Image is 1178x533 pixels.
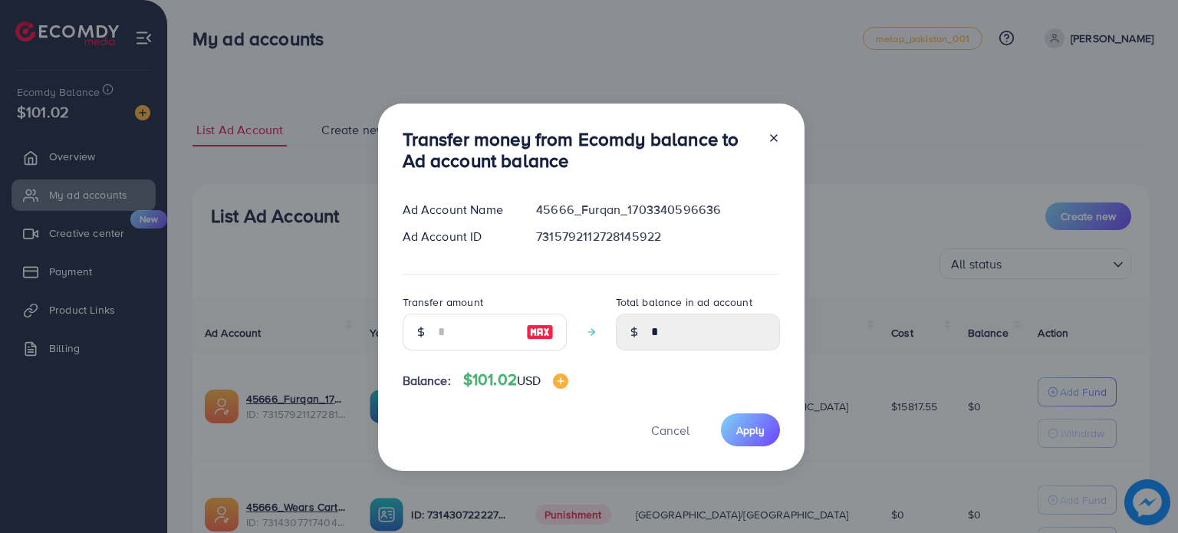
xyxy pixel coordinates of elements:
[651,422,689,439] span: Cancel
[390,201,525,219] div: Ad Account Name
[553,373,568,389] img: image
[632,413,709,446] button: Cancel
[524,228,791,245] div: 7315792112728145922
[524,201,791,219] div: 45666_Furqan_1703340596636
[526,323,554,341] img: image
[463,370,569,390] h4: $101.02
[616,294,752,310] label: Total balance in ad account
[517,372,541,389] span: USD
[403,294,483,310] label: Transfer amount
[403,372,451,390] span: Balance:
[403,128,755,173] h3: Transfer money from Ecomdy balance to Ad account balance
[721,413,780,446] button: Apply
[390,228,525,245] div: Ad Account ID
[736,423,765,438] span: Apply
